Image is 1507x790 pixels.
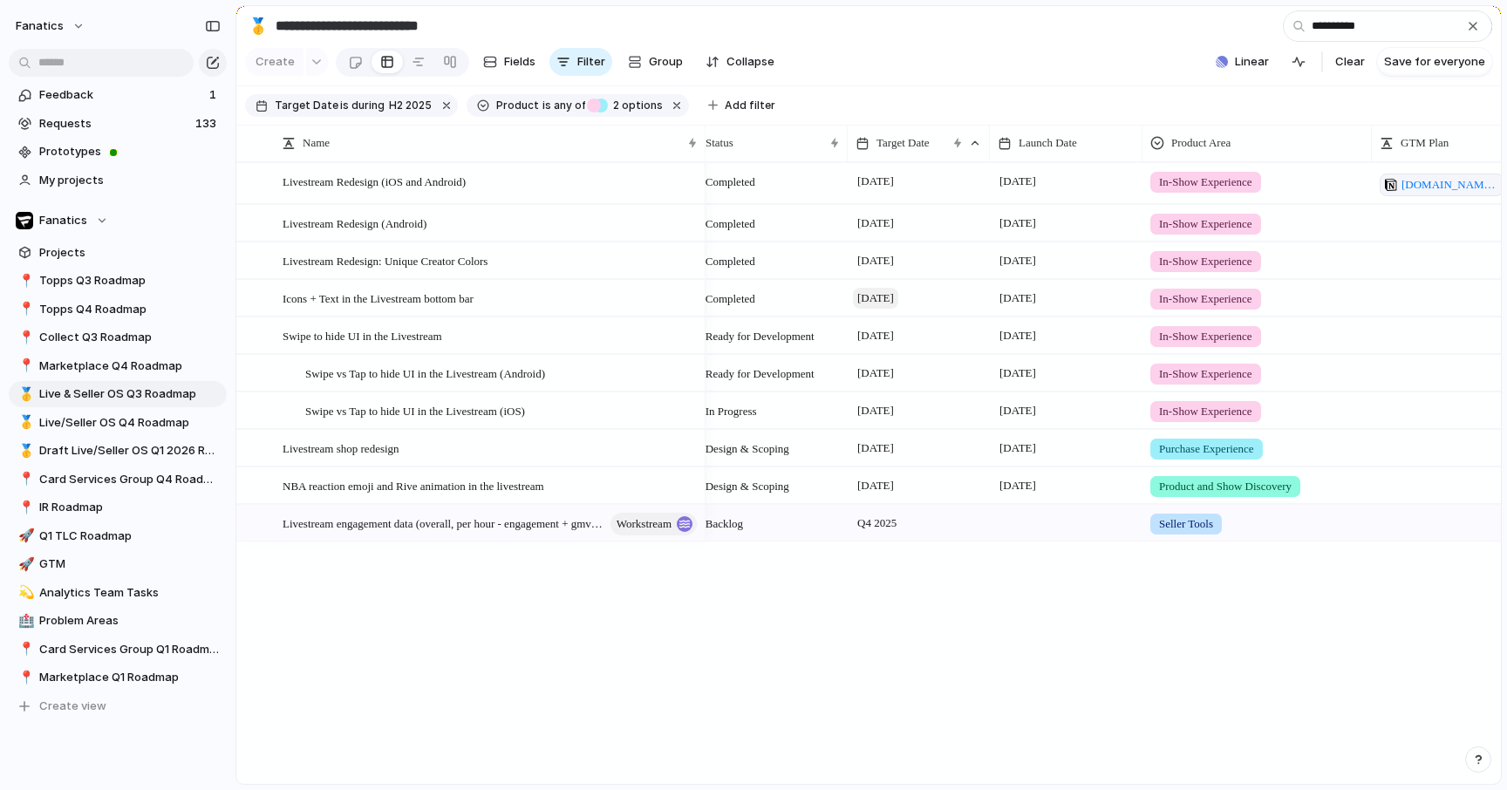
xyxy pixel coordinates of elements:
[39,143,221,160] span: Prototypes
[283,213,426,233] span: Livestream Redesign (Android)
[853,475,898,496] span: [DATE]
[706,253,755,270] span: Completed
[1019,134,1077,152] span: Launch Date
[283,171,466,191] span: Livestream Redesign (iOS and Android)
[39,172,221,189] span: My projects
[303,134,330,152] span: Name
[9,208,227,234] button: Fanatics
[9,167,227,194] a: My projects
[39,358,221,375] span: Marketplace Q4 Roadmap
[995,213,1040,234] span: [DATE]
[39,385,221,403] span: Live & Seller OS Q3 Roadmap
[39,442,221,460] span: Draft Live/Seller OS Q1 2026 Roadmap
[706,290,755,308] span: Completed
[39,86,204,104] span: Feedback
[542,98,551,113] span: is
[18,299,31,319] div: 📍
[853,171,898,192] span: [DATE]
[1159,403,1252,420] span: In-Show Experience
[39,499,221,516] span: IR Roadmap
[995,325,1040,346] span: [DATE]
[39,471,221,488] span: Card Services Group Q4 Roadmap
[539,96,589,115] button: isany of
[39,329,221,346] span: Collect Q3 Roadmap
[16,385,33,403] button: 🥇
[1159,478,1292,495] span: Product and Show Discovery
[9,268,227,294] a: 📍Topps Q3 Roadmap
[1335,53,1365,71] span: Clear
[9,438,227,464] a: 🥇Draft Live/Seller OS Q1 2026 Roadmap
[706,440,789,458] span: Design & Scoping
[608,98,663,113] span: options
[39,669,221,686] span: Marketplace Q1 Roadmap
[16,612,33,630] button: 🏥
[18,328,31,348] div: 📍
[283,250,488,270] span: Livestream Redesign: Unique Creator Colors
[9,111,227,137] a: Requests133
[195,115,220,133] span: 133
[995,400,1040,421] span: [DATE]
[9,637,227,663] a: 📍Card Services Group Q1 Roadmap
[9,467,227,493] div: 📍Card Services Group Q4 Roadmap
[340,98,349,113] span: is
[9,296,227,323] div: 📍Topps Q4 Roadmap
[1401,134,1449,152] span: GTM Plan
[9,551,227,577] div: 🚀GTM
[16,669,33,686] button: 📍
[706,365,815,383] span: Ready for Development
[275,98,338,113] span: Target Date
[649,53,683,71] span: Group
[16,641,33,658] button: 📍
[577,53,605,71] span: Filter
[283,513,605,533] span: Livestream engagement data (overall, per hour - engagement + gmv trend line)
[610,513,697,535] button: workstream
[39,698,106,715] span: Create view
[9,608,227,634] div: 🏥Problem Areas
[16,442,33,460] button: 🥇
[39,612,221,630] span: Problem Areas
[853,213,898,234] span: [DATE]
[9,410,227,436] a: 🥇Live/Seller OS Q4 Roadmap
[389,98,432,113] span: H2 2025
[16,584,33,602] button: 💫
[18,639,31,659] div: 📍
[9,381,227,407] a: 🥇Live & Seller OS Q3 Roadmap
[853,325,898,346] span: [DATE]
[39,272,221,289] span: Topps Q3 Roadmap
[39,528,221,545] span: Q1 TLC Roadmap
[9,82,227,108] a: Feedback1
[1159,365,1252,383] span: In-Show Experience
[9,324,227,351] a: 📍Collect Q3 Roadmap
[18,526,31,546] div: 🚀
[617,512,672,536] span: workstream
[1380,174,1504,196] a: [DOMAIN_NAME][URL]
[1159,174,1252,191] span: In-Show Experience
[209,86,220,104] span: 1
[995,438,1040,459] span: [DATE]
[18,555,31,575] div: 🚀
[1159,515,1213,533] span: Seller Tools
[995,171,1040,192] span: [DATE]
[619,48,692,76] button: Group
[18,582,31,603] div: 💫
[706,134,733,152] span: Status
[9,139,227,165] a: Prototypes
[9,353,227,379] a: 📍Marketplace Q4 Roadmap
[283,475,544,495] span: NBA reaction emoji and Rive animation in the livestream
[853,438,898,459] span: [DATE]
[39,244,221,262] span: Projects
[39,641,221,658] span: Card Services Group Q1 Roadmap
[1401,176,1498,194] span: [DOMAIN_NAME][URL]
[16,358,33,375] button: 📍
[16,301,33,318] button: 📍
[39,584,221,602] span: Analytics Team Tasks
[853,513,901,534] span: Q4 2025
[16,329,33,346] button: 📍
[587,96,666,115] button: 2 options
[9,580,227,606] a: 💫Analytics Team Tasks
